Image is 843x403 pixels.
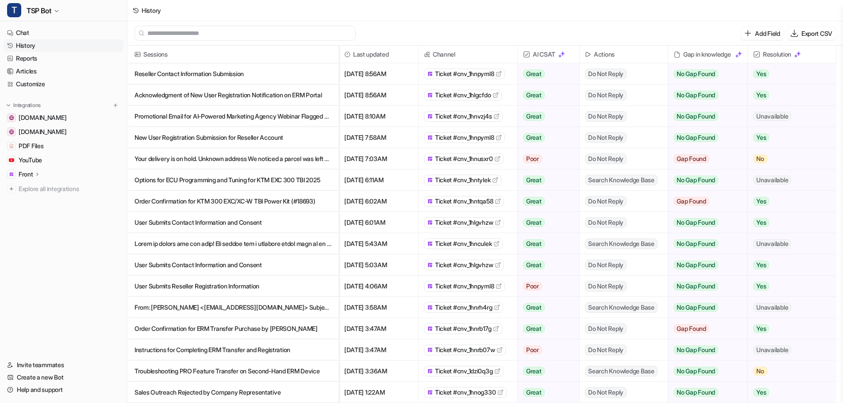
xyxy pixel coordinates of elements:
[343,169,415,191] span: [DATE] 6:11AM
[753,197,769,206] span: Yes
[674,261,718,269] span: No Gap Found
[4,154,123,166] a: YouTubeYouTube
[343,318,415,339] span: [DATE] 3:47AM
[427,368,433,374] img: front
[668,233,741,254] button: No Gap Found
[668,169,741,191] button: No Gap Found
[4,65,123,77] a: Articles
[748,318,829,339] button: Yes
[585,345,627,355] span: Do Not Reply
[343,148,415,169] span: [DATE] 7:03AM
[135,233,331,254] p: Lorem ip dolors ame con adip! Eli seddoe tem i utlabore etdol magn al en 1ad MIN ven Q’no exerci ...
[523,239,545,248] span: Great
[585,281,627,292] span: Do Not Reply
[427,282,502,291] a: Ticket #cnv_1hnpyml8
[787,27,836,40] button: Export CSV
[753,303,791,312] span: Unavailable
[668,212,741,233] button: No Gap Found
[427,71,433,77] img: front
[801,29,832,38] p: Export CSV
[135,84,331,106] p: Acknowledgment of New User Registration Notification on ERM Portal
[343,382,415,403] span: [DATE] 1:22AM
[435,154,493,163] span: Ticket #cnv_1hnusxr0
[435,218,493,227] span: Ticket #cnv_1hlgvhzw
[518,276,574,297] button: Poor
[518,84,574,106] button: Great
[427,92,433,98] img: front
[585,111,627,122] span: Do Not Reply
[135,339,331,361] p: Instructions for Completing ERM Transfer and Registration
[343,84,415,106] span: [DATE] 8:56AM
[585,90,627,100] span: Do Not Reply
[427,304,433,311] img: front
[668,148,741,169] button: Gap Found
[427,324,499,333] a: Ticket #cnv_1hnrb17g
[523,303,545,312] span: Great
[594,46,615,63] h2: Actions
[435,303,492,312] span: Ticket #cnv_1hnrh4rg
[435,388,496,397] span: Ticket #cnv_1hnog330
[753,154,767,163] span: No
[753,261,769,269] span: Yes
[135,212,331,233] p: User Submits Contact Information and Consent
[435,324,491,333] span: Ticket #cnv_1hnrb17g
[748,382,829,403] button: Yes
[585,175,658,185] span: Search Knowledge Base
[427,69,502,78] a: Ticket #cnv_1hnpyml8
[674,176,718,184] span: No Gap Found
[748,127,829,148] button: Yes
[427,239,500,248] a: Ticket #cnv_1hnculek
[518,254,574,276] button: Great
[523,91,545,100] span: Great
[523,388,545,397] span: Great
[523,176,545,184] span: Great
[668,191,741,212] button: Gap Found
[668,106,741,127] button: No Gap Found
[518,297,574,318] button: Great
[585,69,627,79] span: Do Not Reply
[518,169,574,191] button: Great
[672,46,744,63] div: Gap in knowledge
[4,101,43,110] button: Integrations
[427,388,504,397] a: Ticket #cnv_1hnog330
[674,218,718,227] span: No Gap Found
[674,367,718,376] span: No Gap Found
[4,183,123,195] a: Explore all integrations
[435,282,494,291] span: Ticket #cnv_1hnpyml8
[518,212,574,233] button: Great
[5,102,12,108] img: expand menu
[585,302,658,313] span: Search Knowledge Base
[518,191,574,212] button: Great
[674,388,718,397] span: No Gap Found
[435,69,494,78] span: Ticket #cnv_1hnpyml8
[668,297,741,318] button: No Gap Found
[9,143,14,149] img: PDF Files
[748,212,829,233] button: Yes
[668,318,741,339] button: Gap Found
[7,184,16,193] img: explore all integrations
[674,133,718,142] span: No Gap Found
[523,69,545,78] span: Great
[523,282,542,291] span: Poor
[753,367,767,376] span: No
[523,367,545,376] span: Great
[427,177,433,183] img: front
[135,382,331,403] p: Sales Outreach Rejected by Company Representative
[674,324,709,333] span: Gap Found
[27,4,51,17] span: TSP Bot
[19,170,33,179] p: Front
[523,345,542,354] span: Poor
[7,3,21,17] span: T
[422,46,514,63] span: Channel
[523,324,545,333] span: Great
[19,142,43,150] span: PDF Files
[435,133,494,142] span: Ticket #cnv_1hnpyml8
[674,69,718,78] span: No Gap Found
[343,233,415,254] span: [DATE] 5:43AM
[427,283,433,289] img: front
[4,52,123,65] a: Reports
[343,106,415,127] span: [DATE] 8:10AM
[4,126,123,138] a: www.tsp-erm.com[DOMAIN_NAME]
[112,102,119,108] img: menu_add.svg
[523,261,545,269] span: Great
